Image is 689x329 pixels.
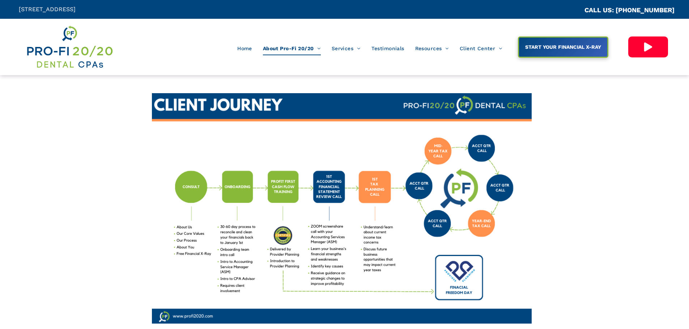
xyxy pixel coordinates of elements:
span: [STREET_ADDRESS] [19,6,76,13]
a: Client Center [454,42,508,55]
a: Services [326,42,366,55]
span: CA::CALLC [554,7,584,14]
img: Get Dental CPA Consulting, Bookkeeping, & Bank Loans [26,24,113,70]
a: Home [232,42,258,55]
a: Resources [410,42,454,55]
img: Grow Your Dental Business with Our Dental CPA Consulting Services [152,93,532,323]
span: START YOUR FINANCIAL X-RAY [523,40,604,53]
a: About Pro-Fi 20/20 [258,42,326,55]
a: CALL US: [PHONE_NUMBER] [584,6,675,14]
a: Testimonials [366,42,410,55]
a: START YOUR FINANCIAL X-RAY [518,36,608,58]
